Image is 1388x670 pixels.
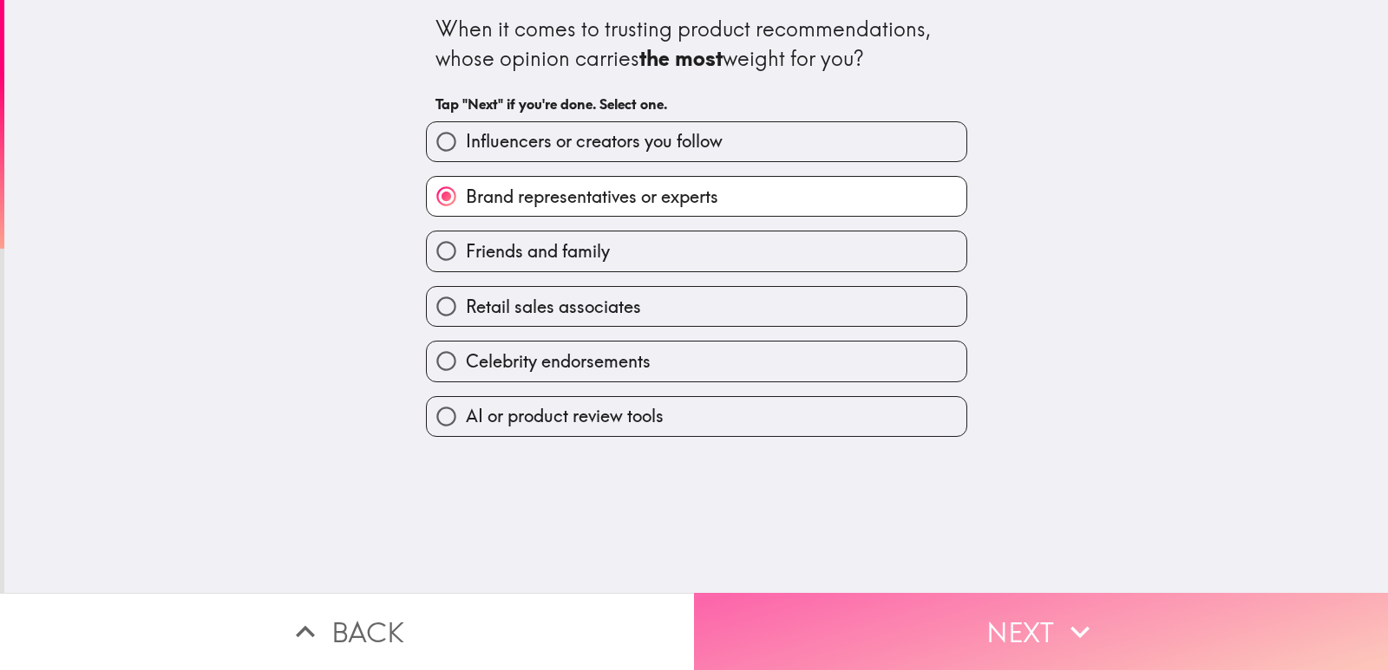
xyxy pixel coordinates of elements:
[427,397,966,436] button: AI or product review tools
[466,404,664,428] span: AI or product review tools
[435,94,958,114] h6: Tap "Next" if you're done. Select one.
[466,295,641,319] span: Retail sales associates
[466,129,723,153] span: Influencers or creators you follow
[427,177,966,216] button: Brand representatives or experts
[427,287,966,326] button: Retail sales associates
[435,15,958,73] div: When it comes to trusting product recommendations, whose opinion carries weight for you?
[427,231,966,270] button: Friends and family
[466,239,610,263] span: Friends and family
[427,342,966,381] button: Celebrity endorsements
[427,122,966,161] button: Influencers or creators you follow
[466,349,651,374] span: Celebrity endorsements
[639,45,723,71] b: the most
[466,185,718,209] span: Brand representatives or experts
[694,593,1388,670] button: Next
